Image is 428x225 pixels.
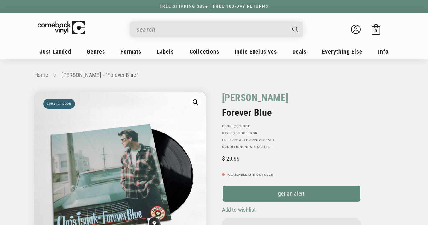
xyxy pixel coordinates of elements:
[222,145,361,149] p: Condition: New & Sealed
[222,107,361,118] h2: Forever Blue
[235,48,277,55] span: Indie Exclusives
[222,92,289,104] a: [PERSON_NAME]
[222,124,361,128] p: GENRE(S):
[222,206,258,213] button: Add to wishlist
[40,48,71,55] span: Just Landed
[222,206,256,213] span: Add to wishlist
[130,21,303,37] div: Search
[239,131,257,135] a: Pop Rock
[222,185,361,202] a: get an alert
[322,48,362,55] span: Everything Else
[34,72,48,78] a: Home
[62,72,138,78] a: [PERSON_NAME] - "Forever Blue"
[222,131,361,135] p: STYLE(S):
[153,4,275,9] a: FREE SHIPPING $89+ | FREE 100-DAY RETURNS
[87,48,105,55] span: Genres
[378,48,389,55] span: Info
[34,71,394,80] nav: breadcrumbs
[190,48,219,55] span: Collections
[137,23,286,36] input: search
[287,21,304,37] button: Search
[240,124,250,128] a: Rock
[222,155,240,162] span: 29.99
[43,99,75,109] span: Coming soon
[292,48,307,55] span: Deals
[228,173,273,176] span: Available Mid October
[157,48,174,55] span: Labels
[120,48,141,55] span: Formats
[222,138,361,142] p: Edition: 30th Anniversary
[222,155,225,162] span: $
[375,28,377,33] span: 0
